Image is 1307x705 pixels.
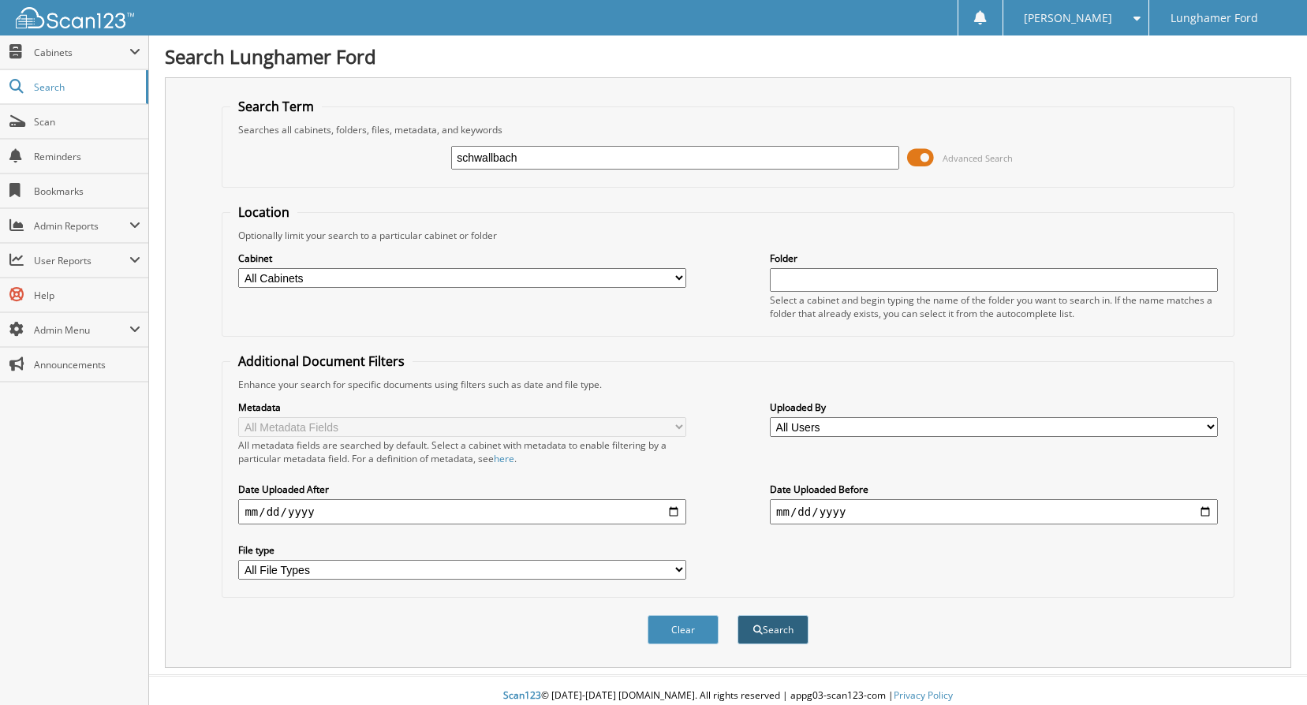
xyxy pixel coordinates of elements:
[16,7,134,28] img: scan123-logo-white.svg
[648,615,719,644] button: Clear
[230,98,322,115] legend: Search Term
[165,43,1291,69] h1: Search Lunghamer Ford
[34,323,129,337] span: Admin Menu
[1024,13,1112,23] span: [PERSON_NAME]
[503,688,541,702] span: Scan123
[738,615,808,644] button: Search
[34,80,138,94] span: Search
[34,254,129,267] span: User Reports
[230,123,1225,136] div: Searches all cabinets, folders, files, metadata, and keywords
[34,289,140,302] span: Help
[238,499,686,524] input: start
[238,252,686,265] label: Cabinet
[238,438,686,465] div: All metadata fields are searched by default. Select a cabinet with metadata to enable filtering b...
[770,499,1218,524] input: end
[230,229,1225,242] div: Optionally limit your search to a particular cabinet or folder
[230,378,1225,391] div: Enhance your search for specific documents using filters such as date and file type.
[770,252,1218,265] label: Folder
[34,46,129,59] span: Cabinets
[943,152,1013,164] span: Advanced Search
[238,483,686,496] label: Date Uploaded After
[34,115,140,129] span: Scan
[34,185,140,198] span: Bookmarks
[34,358,140,371] span: Announcements
[1171,13,1258,23] span: Lunghamer Ford
[1228,629,1307,705] iframe: Chat Widget
[238,543,686,557] label: File type
[770,401,1218,414] label: Uploaded By
[894,688,953,702] a: Privacy Policy
[230,352,413,370] legend: Additional Document Filters
[34,150,140,163] span: Reminders
[230,203,297,221] legend: Location
[238,401,686,414] label: Metadata
[494,452,514,465] a: here
[770,293,1218,320] div: Select a cabinet and begin typing the name of the folder you want to search in. If the name match...
[34,219,129,233] span: Admin Reports
[770,483,1218,496] label: Date Uploaded Before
